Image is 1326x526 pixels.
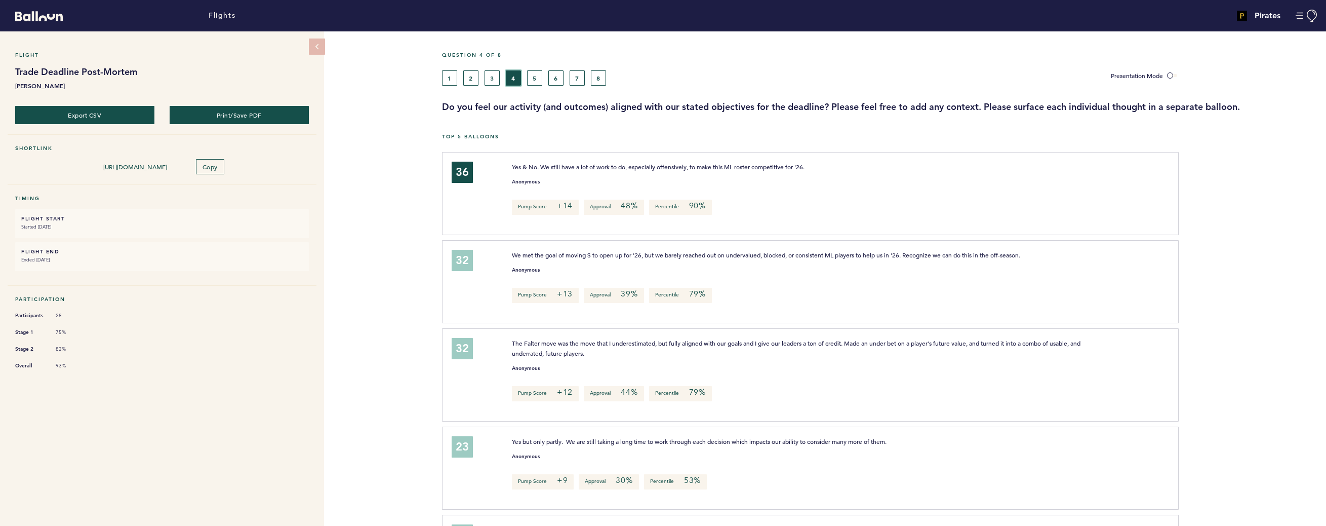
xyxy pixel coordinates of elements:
[512,251,1020,259] span: We met the goal of moving $ to open up for '26, but we barely reached out on undervalued, blocked...
[557,201,573,211] em: +14
[649,288,712,303] p: Percentile
[512,366,540,371] small: Anonymous
[15,81,309,91] b: [PERSON_NAME]
[1111,71,1163,80] span: Presentation Mode
[452,338,473,359] div: 32
[463,70,478,86] button: 2
[512,437,887,445] span: Yes but only partly. We are still taking a long time to work through each decision which impacts ...
[15,145,309,152] h5: Shortlink
[506,70,521,86] button: 4
[56,346,86,353] span: 82%
[485,70,500,86] button: 3
[15,106,154,124] button: Export CSV
[570,70,585,86] button: 7
[21,248,303,255] h6: FLIGHT END
[452,162,473,183] div: 36
[21,255,303,265] small: Ended [DATE]
[56,312,86,319] span: 28
[579,474,638,490] p: Approval
[15,361,46,371] span: Overall
[15,52,309,58] h5: Flight
[8,10,63,21] a: Balloon
[649,386,712,401] p: Percentile
[621,387,637,397] em: 44%
[15,344,46,354] span: Stage 2
[21,222,303,232] small: Started [DATE]
[15,327,46,337] span: Stage 1
[56,329,86,336] span: 75%
[512,200,579,215] p: Pump Score
[15,11,63,21] svg: Balloon
[689,289,706,299] em: 79%
[512,386,579,401] p: Pump Score
[557,289,573,299] em: +13
[452,250,473,271] div: 32
[527,70,542,86] button: 5
[621,201,637,211] em: 48%
[442,70,457,86] button: 1
[203,163,218,171] span: Copy
[512,288,579,303] p: Pump Score
[1296,10,1318,22] button: Manage Account
[442,52,1318,58] h5: Question 4 of 8
[512,179,540,184] small: Anonymous
[621,289,637,299] em: 39%
[649,200,712,215] p: Percentile
[557,475,568,485] em: +9
[1255,10,1280,22] h4: Pirates
[209,10,235,21] a: Flights
[689,201,706,211] em: 90%
[442,101,1318,113] h3: Do you feel our activity (and outcomes) aligned with our stated objectives for the deadline? Plea...
[512,339,1082,357] span: The Falter move was the move that I underestimated, but fully aligned with our goals and I give o...
[15,296,309,303] h5: Participation
[548,70,564,86] button: 6
[689,387,706,397] em: 79%
[15,311,46,321] span: Participants
[21,215,303,222] h6: FLIGHT START
[584,288,644,303] p: Approval
[557,387,573,397] em: +12
[196,159,224,174] button: Copy
[512,454,540,459] small: Anonymous
[15,195,309,202] h5: Timing
[644,474,707,490] p: Percentile
[584,386,644,401] p: Approval
[584,200,644,215] p: Approval
[512,268,540,273] small: Anonymous
[56,362,86,369] span: 93%
[442,133,1318,140] h5: Top 5 Balloons
[512,163,805,171] span: Yes & No. We still have a lot of work to do, especially offensively, to make this ML roster compe...
[512,474,574,490] p: Pump Score
[591,70,606,86] button: 8
[170,106,309,124] button: Print/Save PDF
[684,475,701,485] em: 53%
[15,66,309,78] h1: Trade Deadline Post-Mortem
[452,436,473,458] div: 23
[616,475,632,485] em: 30%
